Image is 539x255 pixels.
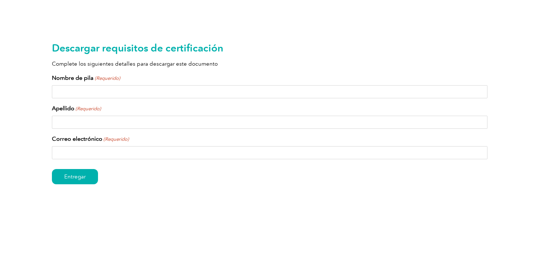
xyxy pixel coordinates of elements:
[103,136,129,142] font: (Requerido)
[95,75,120,81] font: (Requerido)
[52,135,102,142] font: Correo electrónico
[52,61,218,67] font: Complete los siguientes detalles para descargar este documento
[52,74,94,81] font: Nombre de pila
[52,42,223,54] font: Descargar requisitos de certificación
[52,105,74,112] font: Apellido
[52,169,98,184] input: Entregar
[75,106,101,111] font: (Requerido)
